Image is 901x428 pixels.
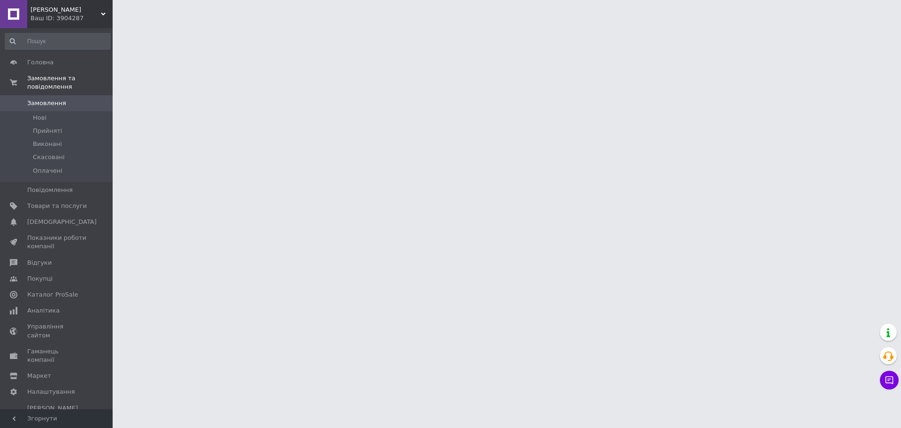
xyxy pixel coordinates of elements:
span: Повідомлення [27,186,73,194]
span: Прийняті [33,127,62,135]
span: Гаманець компанії [27,347,87,364]
span: Товари та послуги [27,202,87,210]
div: Ваш ID: 3904287 [31,14,113,23]
span: Оплачені [33,167,62,175]
span: Відгуки [27,259,52,267]
span: Замовлення [27,99,66,107]
span: [DEMOGRAPHIC_DATA] [27,218,97,226]
button: Чат з покупцем [880,371,899,390]
span: Управління сайтом [27,322,87,339]
span: Показники роботи компанії [27,234,87,251]
span: Marco [31,6,101,14]
span: Головна [27,58,53,67]
span: Маркет [27,372,51,380]
span: Налаштування [27,388,75,396]
span: Виконані [33,140,62,148]
span: Каталог ProSale [27,290,78,299]
input: Пошук [5,33,111,50]
span: Скасовані [33,153,65,161]
span: Нові [33,114,46,122]
span: Аналітика [27,306,60,315]
span: Замовлення та повідомлення [27,74,113,91]
span: Покупці [27,275,53,283]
